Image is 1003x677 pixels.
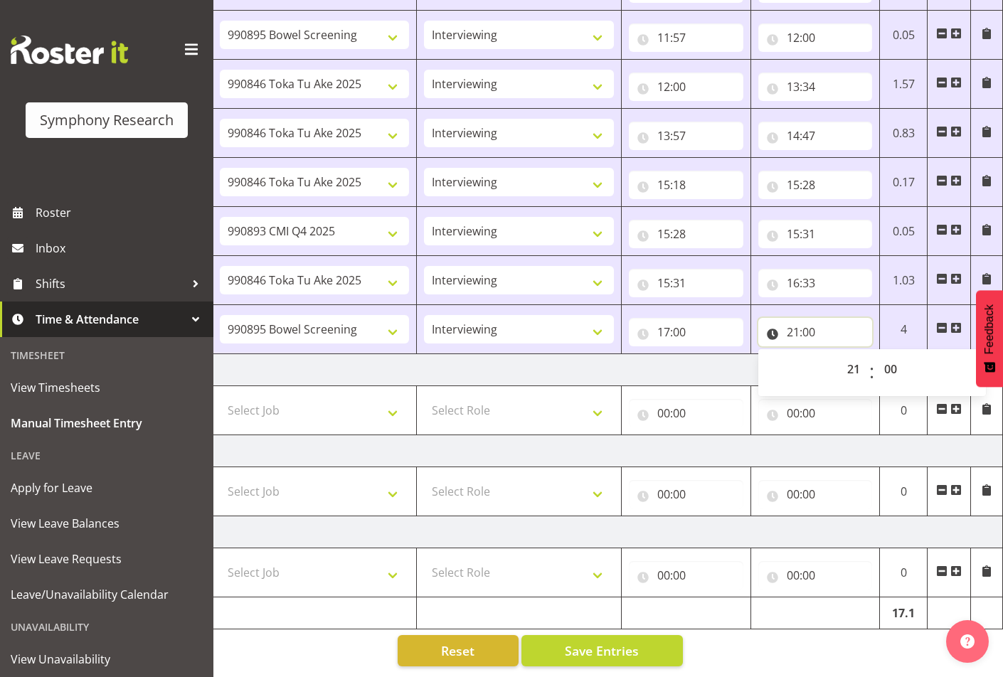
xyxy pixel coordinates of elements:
button: Save Entries [521,635,683,666]
a: View Unavailability [4,641,210,677]
div: Timesheet [4,341,210,370]
td: 0 [880,467,928,516]
a: Apply for Leave [4,470,210,506]
input: Click to select... [758,23,873,52]
input: Click to select... [758,480,873,508]
span: Manual Timesheet Entry [11,412,203,434]
input: Click to select... [629,220,743,248]
div: Unavailability [4,612,210,641]
span: Inbox [36,238,206,259]
span: Save Entries [565,641,639,660]
input: Click to select... [629,480,743,508]
span: Reset [441,641,474,660]
input: Click to select... [629,73,743,101]
span: Time & Attendance [36,309,185,330]
td: 0.17 [880,158,928,207]
input: Click to select... [629,171,743,199]
span: Shifts [36,273,185,294]
a: View Timesheets [4,370,210,405]
td: 0.83 [880,109,928,158]
input: Click to select... [758,171,873,199]
img: help-xxl-2.png [960,634,975,649]
input: Click to select... [629,318,743,346]
td: 0 [880,548,928,597]
button: Feedback - Show survey [976,290,1003,387]
input: Click to select... [758,220,873,248]
span: : [869,355,874,390]
input: Click to select... [758,399,873,427]
td: 0.05 [880,207,928,256]
td: [DATE] [8,354,1003,386]
input: Click to select... [629,561,743,590]
td: 1.03 [880,256,928,305]
span: View Leave Requests [11,548,203,570]
a: Leave/Unavailability Calendar [4,577,210,612]
input: Click to select... [629,269,743,297]
span: Roster [36,202,206,223]
button: Reset [398,635,519,666]
div: Leave [4,441,210,470]
input: Click to select... [758,73,873,101]
td: 4 [880,305,928,354]
td: 0.05 [880,11,928,60]
input: Click to select... [758,561,873,590]
img: Rosterit website logo [11,36,128,64]
span: View Timesheets [11,377,203,398]
span: Apply for Leave [11,477,203,499]
input: Click to select... [758,122,873,150]
a: View Leave Requests [4,541,210,577]
span: Feedback [983,304,996,354]
input: Click to select... [629,122,743,150]
td: 17.1 [880,597,928,629]
span: View Unavailability [11,649,203,670]
td: 0 [880,386,928,435]
input: Click to select... [629,399,743,427]
td: [DATE] [8,516,1003,548]
td: [DATE] [8,435,1003,467]
span: View Leave Balances [11,513,203,534]
input: Click to select... [758,269,873,297]
div: Symphony Research [40,110,174,131]
a: Manual Timesheet Entry [4,405,210,441]
td: 1.57 [880,60,928,109]
a: View Leave Balances [4,506,210,541]
span: Leave/Unavailability Calendar [11,584,203,605]
input: Click to select... [758,318,873,346]
input: Click to select... [629,23,743,52]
